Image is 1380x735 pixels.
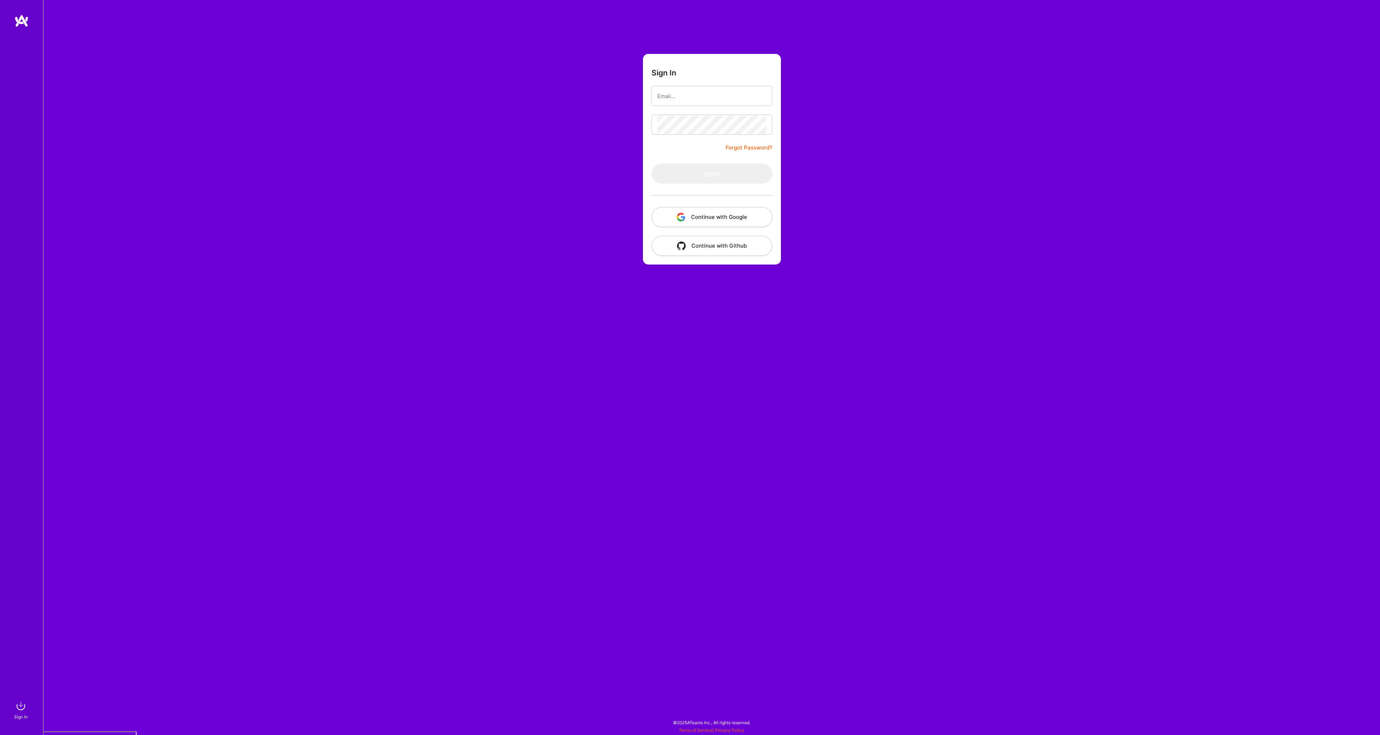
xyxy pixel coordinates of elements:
[657,87,767,105] input: Email...
[652,207,772,227] button: Continue with Google
[652,236,772,256] button: Continue with Github
[715,727,744,733] a: Privacy Policy
[677,213,685,221] img: icon
[14,14,29,27] img: logo
[652,68,676,77] h3: Sign In
[677,242,686,250] img: icon
[14,713,28,721] div: Sign In
[43,713,1380,731] div: © 2025 ATeams Inc., All rights reserved.
[15,699,28,721] a: sign inSign In
[14,699,28,713] img: sign in
[679,727,744,733] span: |
[652,164,772,184] button: Sign In
[726,143,772,152] a: Forgot Password?
[679,727,713,733] a: Terms of Service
